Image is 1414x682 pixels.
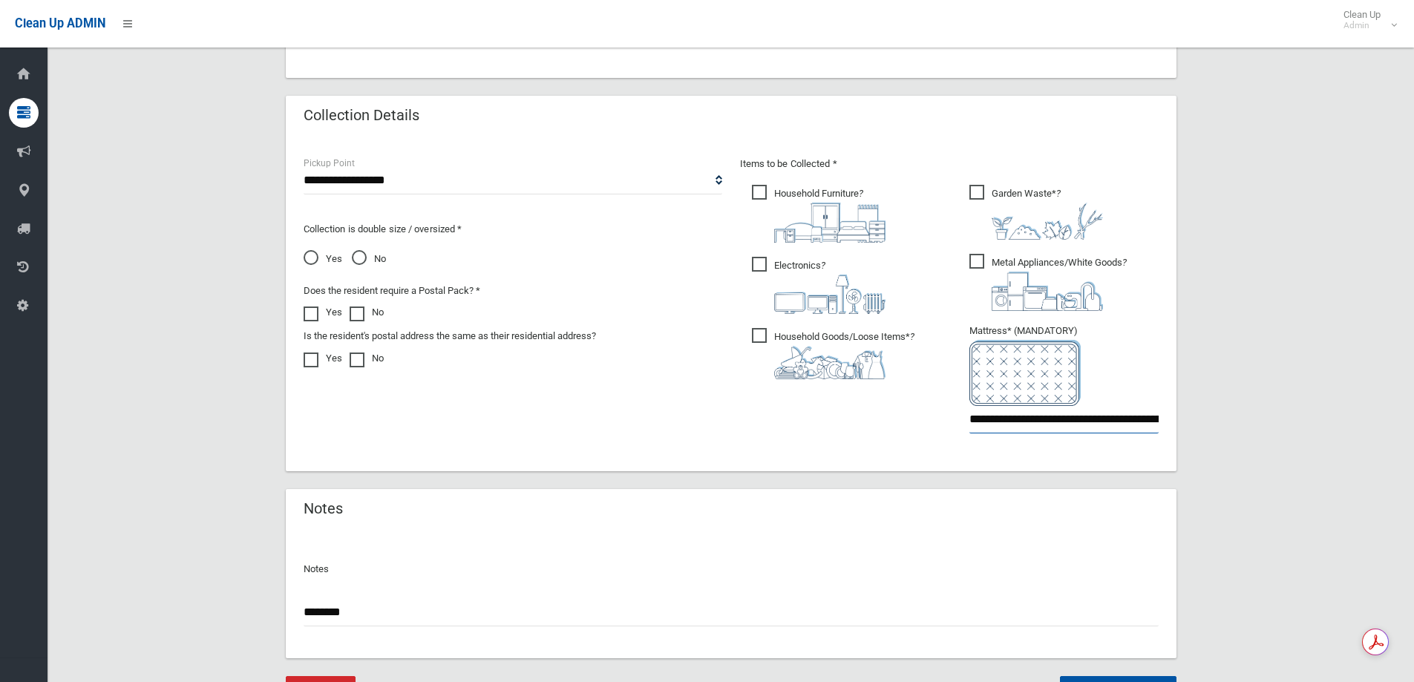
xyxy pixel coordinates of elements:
img: 4fd8a5c772b2c999c83690221e5242e0.png [992,203,1103,240]
i: ? [992,257,1127,311]
span: Clean Up [1336,9,1395,31]
img: aa9efdbe659d29b613fca23ba79d85cb.png [774,203,886,243]
label: Yes [304,304,342,321]
span: Mattress* (MANDATORY) [969,325,1159,406]
p: Items to be Collected * [740,155,1159,173]
i: ? [992,188,1103,240]
img: b13cc3517677393f34c0a387616ef184.png [774,346,886,379]
label: Is the resident's postal address the same as their residential address? [304,327,596,345]
small: Admin [1343,20,1381,31]
img: 36c1b0289cb1767239cdd3de9e694f19.png [992,272,1103,311]
i: ? [774,331,914,379]
header: Notes [286,494,361,523]
span: Yes [304,250,342,268]
i: ? [774,260,886,314]
p: Notes [304,560,1159,578]
span: Clean Up ADMIN [15,16,105,30]
img: 394712a680b73dbc3d2a6a3a7ffe5a07.png [774,275,886,314]
i: ? [774,188,886,243]
span: No [352,250,386,268]
label: No [350,350,384,367]
span: Electronics [752,257,886,314]
span: Metal Appliances/White Goods [969,254,1127,311]
span: Household Furniture [752,185,886,243]
label: No [350,304,384,321]
img: e7408bece873d2c1783593a074e5cb2f.png [969,340,1081,406]
label: Yes [304,350,342,367]
header: Collection Details [286,101,437,130]
label: Does the resident require a Postal Pack? * [304,282,480,300]
p: Collection is double size / oversized * [304,220,722,238]
span: Household Goods/Loose Items* [752,328,914,379]
span: Garden Waste* [969,185,1103,240]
